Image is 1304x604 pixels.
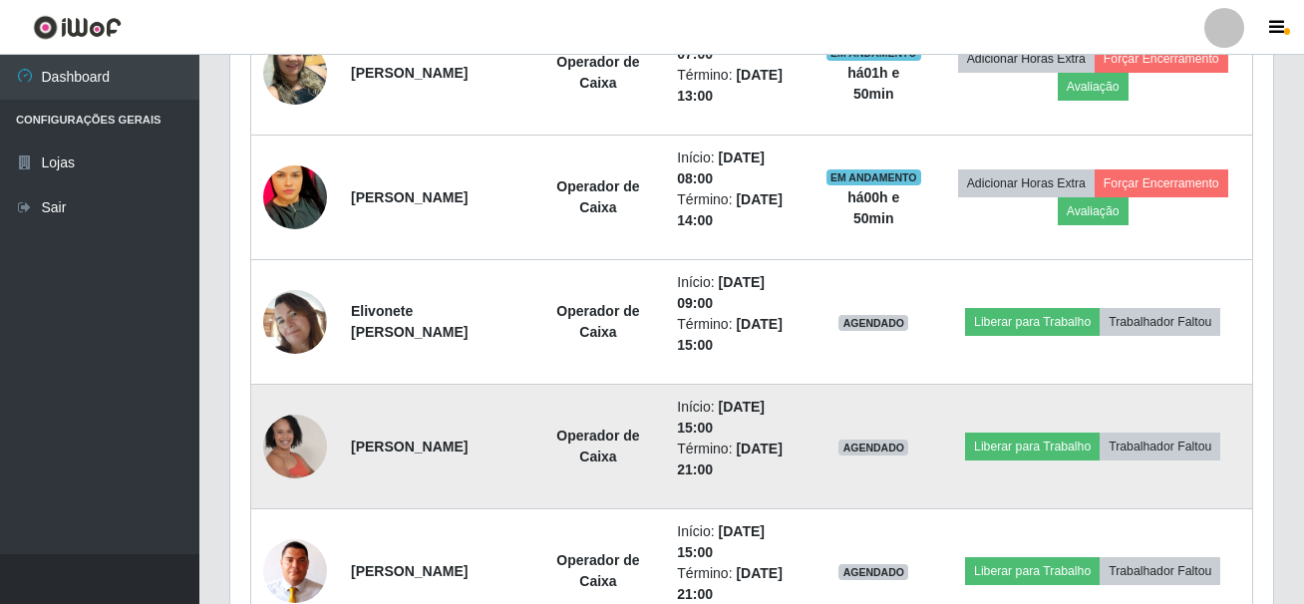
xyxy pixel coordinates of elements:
[351,65,468,81] strong: [PERSON_NAME]
[958,45,1095,73] button: Adicionar Horas Extra
[263,290,327,354] img: 1744411784463.jpeg
[847,65,899,102] strong: há 01 h e 50 min
[556,552,639,589] strong: Operador de Caixa
[677,397,802,439] li: Início:
[556,303,639,340] strong: Operador de Caixa
[263,129,327,267] img: 1751683294732.jpeg
[847,189,899,226] strong: há 00 h e 50 min
[1058,197,1129,225] button: Avaliação
[677,439,802,480] li: Término:
[677,399,765,436] time: [DATE] 15:00
[263,402,327,491] img: 1689018111072.jpeg
[1058,73,1129,101] button: Avaliação
[351,563,468,579] strong: [PERSON_NAME]
[1100,433,1220,460] button: Trabalhador Faltou
[1100,557,1220,585] button: Trabalhador Faltou
[677,523,765,560] time: [DATE] 15:00
[677,150,765,186] time: [DATE] 08:00
[965,433,1100,460] button: Liberar para Trabalho
[351,189,468,205] strong: [PERSON_NAME]
[556,178,639,215] strong: Operador de Caixa
[1095,45,1228,73] button: Forçar Encerramento
[677,272,802,314] li: Início:
[33,15,122,40] img: CoreUI Logo
[826,169,921,185] span: EM ANDAMENTO
[677,189,802,231] li: Término:
[838,315,908,331] span: AGENDADO
[838,440,908,455] span: AGENDADO
[965,308,1100,336] button: Liberar para Trabalho
[677,65,802,107] li: Término:
[677,314,802,356] li: Término:
[1095,169,1228,197] button: Forçar Encerramento
[677,274,765,311] time: [DATE] 09:00
[677,521,802,563] li: Início:
[1100,308,1220,336] button: Trabalhador Faltou
[263,539,327,604] img: 1730253836277.jpeg
[677,148,802,189] li: Início:
[351,303,468,340] strong: Elivonete [PERSON_NAME]
[556,428,639,464] strong: Operador de Caixa
[958,169,1095,197] button: Adicionar Horas Extra
[965,557,1100,585] button: Liberar para Trabalho
[263,30,327,115] img: 1745102593554.jpeg
[351,439,468,454] strong: [PERSON_NAME]
[838,564,908,580] span: AGENDADO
